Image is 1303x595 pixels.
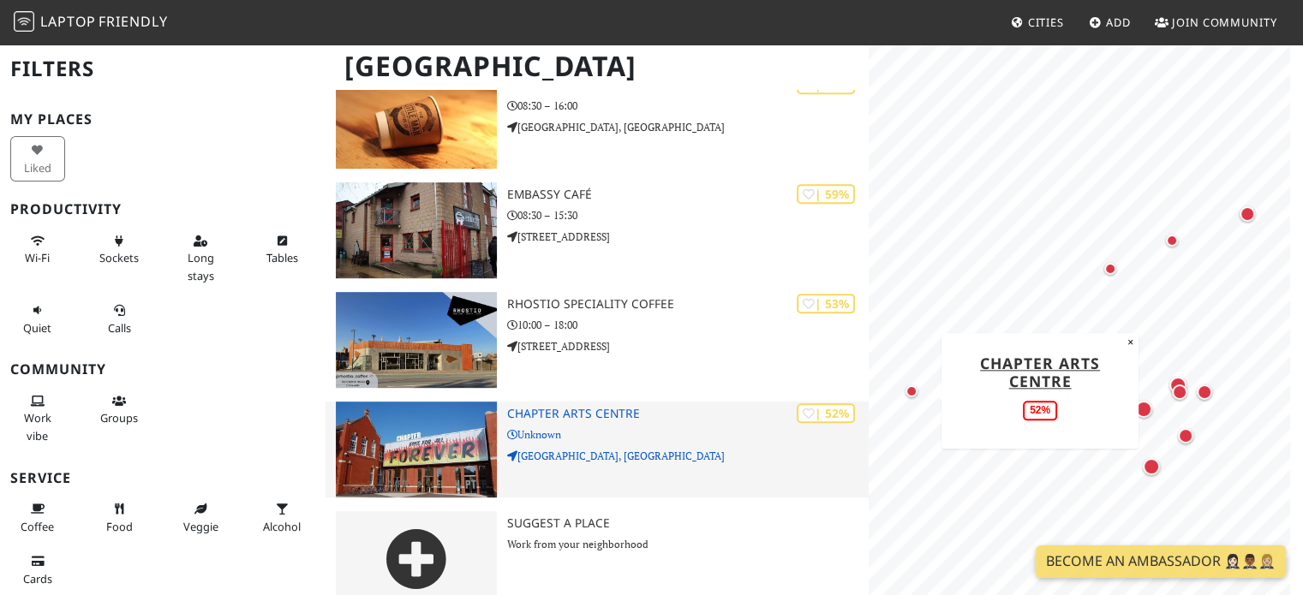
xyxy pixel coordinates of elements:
a: Add [1082,7,1138,38]
h3: Suggest a Place [507,516,870,531]
p: [GEOGRAPHIC_DATA], [GEOGRAPHIC_DATA] [507,119,870,135]
h3: Embassy Café [507,187,870,202]
div: Map marker [1132,397,1156,421]
div: Map marker [1174,425,1197,447]
span: Power sockets [99,250,139,265]
a: Little Man Coffee | 70% Little Man Coffee 08:30 – 16:00 [GEOGRAPHIC_DATA], [GEOGRAPHIC_DATA] [326,73,869,169]
p: [GEOGRAPHIC_DATA], [GEOGRAPHIC_DATA] [507,448,870,464]
div: | 52% [797,403,855,423]
div: | 59% [797,184,855,204]
button: Groups [92,387,146,432]
h3: Chapter Arts Centre [507,407,870,421]
button: Close popup [1122,333,1139,352]
div: Map marker [1193,381,1216,403]
a: Cities [1004,7,1071,38]
p: Work from your neighborhood [507,536,870,552]
button: Calls [92,296,146,342]
h3: Service [10,470,315,486]
img: Little Man Coffee [336,73,496,169]
span: Video/audio calls [108,320,131,336]
span: Coffee [21,519,54,534]
div: | 53% [797,294,855,313]
a: Become an Ambassador 🤵🏻‍♀️🤵🏾‍♂️🤵🏼‍♀️ [1036,545,1286,578]
span: Join Community [1172,15,1277,30]
span: Cities [1028,15,1064,30]
button: Alcohol [254,495,309,540]
span: Alcohol [263,519,301,534]
h3: Community [10,361,315,378]
a: Embassy Café | 59% Embassy Café 08:30 – 15:30 [STREET_ADDRESS] [326,182,869,278]
a: Chapter Arts Centre [980,353,1100,391]
button: Food [92,495,146,540]
span: Credit cards [23,571,52,586]
button: Tables [254,227,309,272]
button: Long stays [173,227,228,289]
div: Map marker [1169,381,1191,403]
p: [STREET_ADDRESS] [507,338,870,354]
button: Coffee [10,495,65,540]
span: Laptop [40,12,96,31]
h2: Filters [10,43,315,95]
div: Map marker [1166,373,1190,397]
p: 08:30 – 15:30 [507,207,870,223]
span: Quiet [23,320,51,336]
h3: Rhostio Speciality Coffee [507,297,870,312]
span: People working [24,410,51,443]
div: Map marker [1100,259,1121,279]
h3: My Places [10,111,315,128]
div: Map marker [1139,455,1163,479]
button: Cards [10,547,65,592]
h1: [GEOGRAPHIC_DATA] [331,43,865,90]
img: Rhostio Speciality Coffee [336,292,496,388]
span: Stable Wi-Fi [25,250,50,265]
button: Work vibe [10,387,65,449]
img: Embassy Café [336,182,496,278]
h3: Productivity [10,201,315,217]
span: Long stays [188,250,214,283]
p: Unknown [507,426,870,443]
a: Chapter Arts Centre | 52% Chapter Arts Centre Unknown [GEOGRAPHIC_DATA], [GEOGRAPHIC_DATA] [326,402,869,497]
div: Map marker [901,381,922,402]
span: Add [1106,15,1131,30]
div: Map marker [1162,230,1182,251]
p: 10:00 – 18:00 [507,317,870,333]
span: Group tables [100,410,138,425]
img: Chapter Arts Centre [336,402,496,497]
a: Rhostio Speciality Coffee | 53% Rhostio Speciality Coffee 10:00 – 18:00 [STREET_ADDRESS] [326,292,869,388]
span: Food [106,519,133,534]
span: Friendly [99,12,167,31]
a: Join Community [1148,7,1284,38]
span: Work-friendly tables [266,250,298,265]
p: [STREET_ADDRESS] [507,229,870,245]
a: LaptopFriendly LaptopFriendly [14,8,168,38]
div: 52% [1023,401,1057,420]
span: Veggie [183,519,218,534]
img: LaptopFriendly [14,11,34,32]
button: Quiet [10,296,65,342]
button: Veggie [173,495,228,540]
button: Sockets [92,227,146,272]
div: Map marker [1236,203,1258,225]
button: Wi-Fi [10,227,65,272]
